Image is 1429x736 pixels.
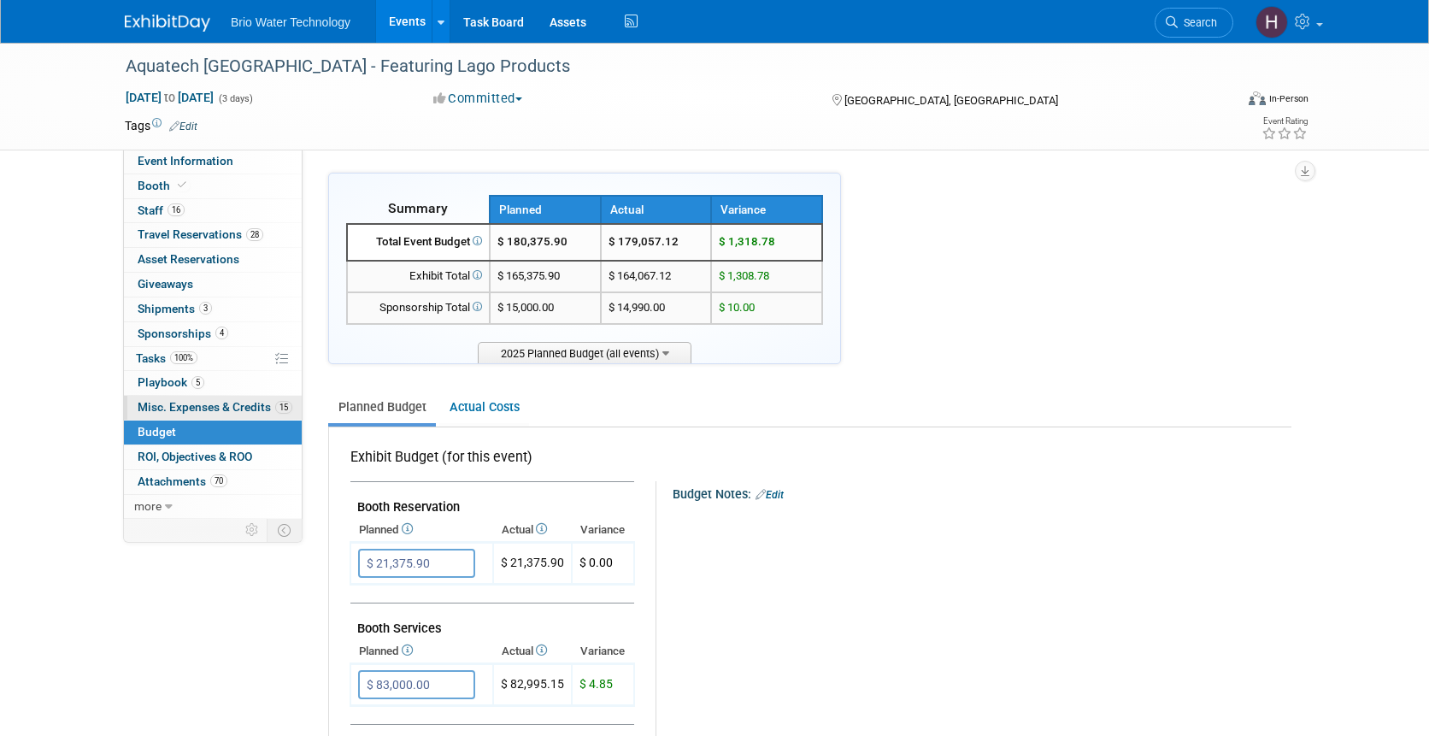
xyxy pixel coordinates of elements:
[493,639,572,663] th: Actual
[673,481,1289,503] div: Budget Notes:
[601,261,712,292] td: $ 164,067.12
[490,196,601,224] th: Planned
[268,519,303,541] td: Toggle Event Tabs
[238,519,268,541] td: Personalize Event Tab Strip
[138,302,212,315] span: Shipments
[138,400,292,414] span: Misc. Expenses & Credits
[355,234,482,250] div: Total Event Budget
[501,556,564,569] span: $ 21,375.90
[497,235,567,248] span: $ 180,375.90
[355,300,482,316] div: Sponsorship Total
[136,351,197,365] span: Tasks
[350,639,493,663] th: Planned
[138,450,252,463] span: ROI, Objectives & ROO
[124,297,302,321] a: Shipments3
[493,518,572,542] th: Actual
[138,227,263,241] span: Travel Reservations
[138,425,176,439] span: Budget
[1155,8,1233,38] a: Search
[601,196,712,224] th: Actual
[427,90,529,108] button: Committed
[579,556,613,569] span: $ 0.00
[478,342,691,363] span: 2025 Planned Budget (all events)
[125,117,197,134] td: Tags
[328,392,436,423] a: Planned Budget
[199,302,212,315] span: 3
[844,94,1058,107] span: [GEOGRAPHIC_DATA], [GEOGRAPHIC_DATA]
[1261,117,1308,126] div: Event Rating
[711,196,822,224] th: Variance
[138,327,228,340] span: Sponsorships
[124,396,302,420] a: Misc. Expenses & Credits15
[756,489,784,501] a: Edit
[124,199,302,223] a: Staff16
[601,292,712,324] td: $ 14,990.00
[1178,16,1217,29] span: Search
[719,235,775,248] span: $ 1,318.78
[138,252,239,266] span: Asset Reservations
[217,93,253,104] span: (3 days)
[439,392,529,423] a: Actual Costs
[719,301,755,314] span: $ 10.00
[124,371,302,395] a: Playbook5
[169,121,197,132] a: Edit
[350,604,634,640] td: Booth Services
[572,639,634,663] th: Variance
[572,518,634,542] th: Variance
[579,677,613,691] span: $ 4.85
[168,203,185,216] span: 16
[124,223,302,247] a: Travel Reservations28
[138,203,185,217] span: Staff
[178,180,186,190] i: Booth reservation complete
[170,351,197,364] span: 100%
[124,495,302,519] a: more
[275,401,292,414] span: 15
[124,347,302,371] a: Tasks100%
[1249,91,1266,105] img: Format-Inperson.png
[1132,89,1308,115] div: Event Format
[350,482,634,519] td: Booth Reservation
[125,90,215,105] span: [DATE] [DATE]
[350,448,627,476] div: Exhibit Budget (for this event)
[138,154,233,168] span: Event Information
[388,200,448,216] span: Summary
[124,248,302,272] a: Asset Reservations
[162,91,178,104] span: to
[124,421,302,445] a: Budget
[124,470,302,494] a: Attachments70
[138,179,190,192] span: Booth
[138,375,204,389] span: Playbook
[497,301,554,314] span: $ 15,000.00
[497,269,560,282] span: $ 165,375.90
[246,228,263,241] span: 28
[719,269,769,282] span: $ 1,308.78
[350,518,493,542] th: Planned
[138,474,227,488] span: Attachments
[124,445,302,469] a: ROI, Objectives & ROO
[355,268,482,285] div: Exhibit Total
[134,499,162,513] span: more
[231,15,350,29] span: Brio Water Technology
[124,273,302,297] a: Giveaways
[120,51,1208,82] div: Aquatech [GEOGRAPHIC_DATA] - Featuring Lago Products
[1268,92,1308,105] div: In-Person
[138,277,193,291] span: Giveaways
[1256,6,1288,38] img: Harry Mesak
[210,474,227,487] span: 70
[124,322,302,346] a: Sponsorships4
[124,150,302,174] a: Event Information
[215,327,228,339] span: 4
[124,174,302,198] a: Booth
[191,376,204,389] span: 5
[493,664,572,706] td: $ 82,995.15
[125,15,210,32] img: ExhibitDay
[601,224,712,261] td: $ 179,057.12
